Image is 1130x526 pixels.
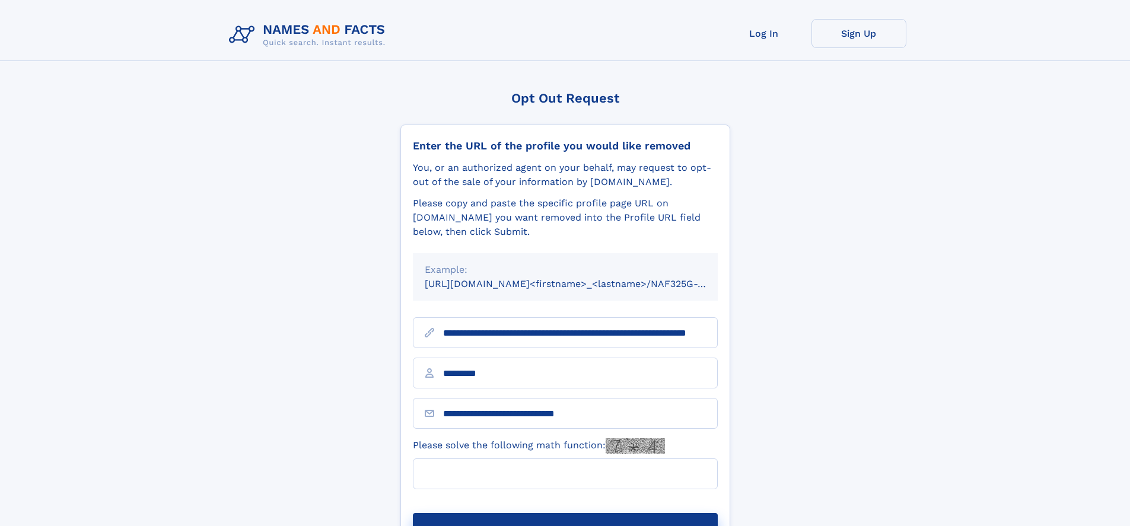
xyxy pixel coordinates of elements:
div: Enter the URL of the profile you would like removed [413,139,718,152]
img: Logo Names and Facts [224,19,395,51]
div: Example: [425,263,706,277]
label: Please solve the following math function: [413,438,665,454]
div: You, or an authorized agent on your behalf, may request to opt-out of the sale of your informatio... [413,161,718,189]
a: Sign Up [811,19,906,48]
div: Please copy and paste the specific profile page URL on [DOMAIN_NAME] you want removed into the Pr... [413,196,718,239]
a: Log In [717,19,811,48]
small: [URL][DOMAIN_NAME]<firstname>_<lastname>/NAF325G-xxxxxxxx [425,278,740,289]
div: Opt Out Request [400,91,730,106]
